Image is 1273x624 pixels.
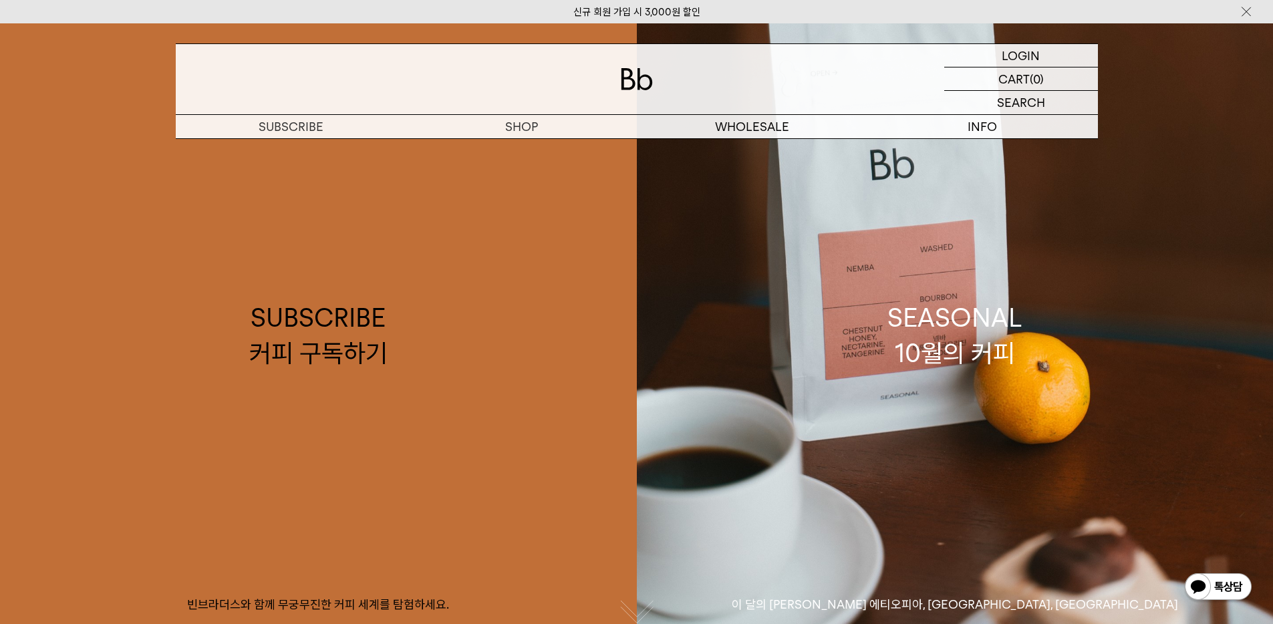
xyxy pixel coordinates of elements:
img: 카카오톡 채널 1:1 채팅 버튼 [1183,572,1253,604]
a: SHOP [406,115,637,138]
p: INFO [867,115,1098,138]
p: (0) [1030,67,1044,90]
a: LOGIN [944,44,1098,67]
p: SEARCH [997,91,1045,114]
p: CART [998,67,1030,90]
a: CART (0) [944,67,1098,91]
div: SUBSCRIBE 커피 구독하기 [249,300,388,371]
a: SUBSCRIBE [176,115,406,138]
div: SEASONAL 10월의 커피 [887,300,1022,371]
a: 신규 회원 가입 시 3,000원 할인 [573,6,700,18]
p: LOGIN [1002,44,1040,67]
p: WHOLESALE [637,115,867,138]
img: 로고 [621,68,653,90]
